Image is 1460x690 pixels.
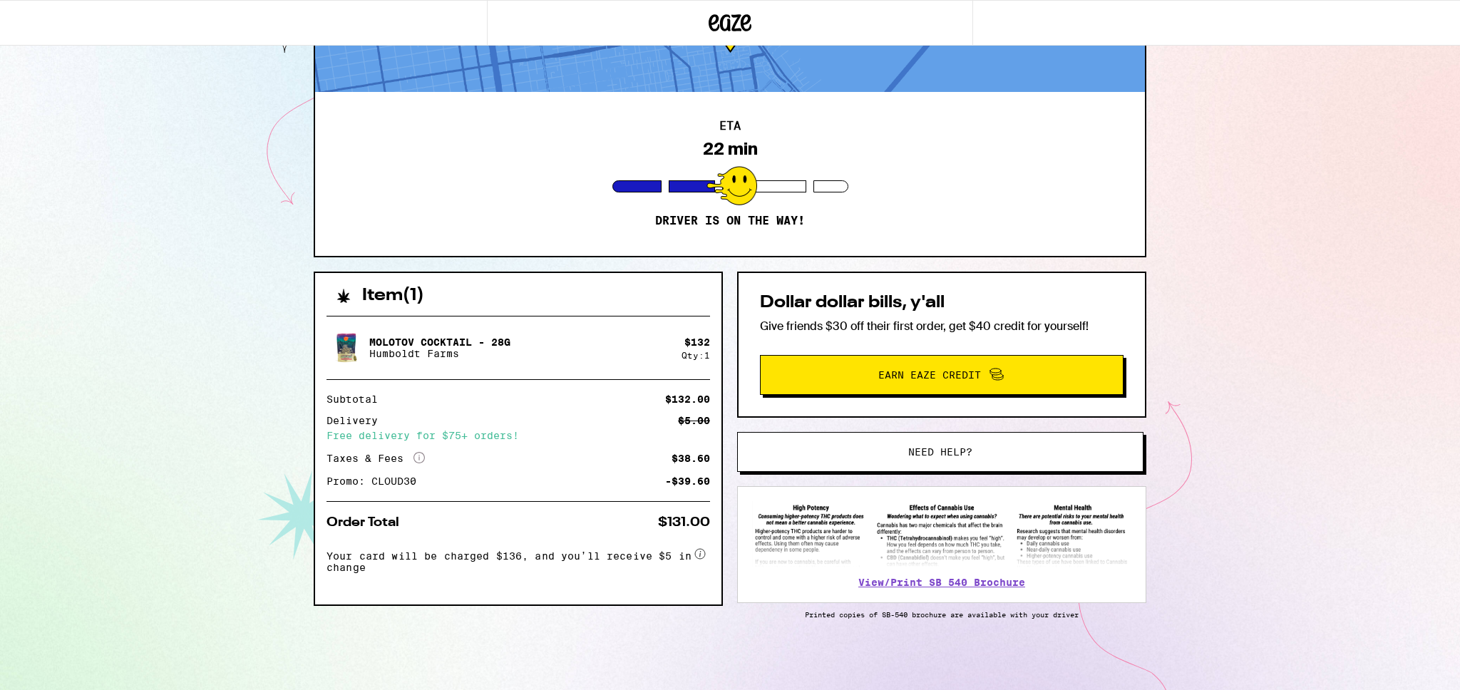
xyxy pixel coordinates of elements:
div: Qty: 1 [682,351,710,360]
img: SB 540 Brochure preview [752,501,1131,567]
div: Promo: CLOUD30 [327,476,426,486]
button: Need help? [737,432,1143,472]
a: View/Print SB 540 Brochure [858,577,1025,588]
div: Subtotal [327,394,388,404]
div: 22 min [703,139,758,159]
h2: ETA [719,120,741,132]
div: $132.00 [665,394,710,404]
p: Give friends $30 off their first order, get $40 credit for yourself! [760,319,1124,334]
button: Earn Eaze Credit [760,355,1124,395]
h2: Dollar dollar bills, y'all [760,294,1124,311]
img: Molotov Cocktail - 28g [327,328,366,368]
p: Humboldt Farms [369,348,510,359]
span: Earn Eaze Credit [878,370,981,380]
p: Printed copies of SB-540 brochure are available with your driver [737,610,1146,619]
span: Your card will be charged $136, and you’ll receive $5 in change [327,545,692,573]
div: Taxes & Fees [327,452,425,465]
p: Driver is on the way! [655,214,805,228]
span: Hi. Need any help? [9,10,103,21]
div: Order Total [327,516,409,529]
p: Molotov Cocktail - 28g [369,336,510,348]
span: Need help? [908,447,972,457]
div: Free delivery for $75+ orders! [327,431,710,441]
div: $5.00 [678,416,710,426]
h2: Item ( 1 ) [362,287,424,304]
div: Delivery [327,416,388,426]
div: $ 132 [684,336,710,348]
div: -$39.60 [665,476,710,486]
div: $38.60 [672,453,710,463]
div: $131.00 [658,516,710,529]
